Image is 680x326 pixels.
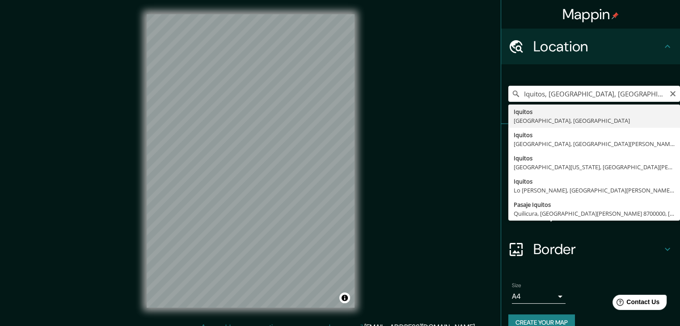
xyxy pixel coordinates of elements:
[514,139,675,148] div: [GEOGRAPHIC_DATA], [GEOGRAPHIC_DATA][PERSON_NAME] 7910000, [GEOGRAPHIC_DATA]
[533,205,662,222] h4: Layout
[514,177,675,186] div: Iquitos
[339,293,350,303] button: Toggle attribution
[514,186,675,195] div: Lo [PERSON_NAME], [GEOGRAPHIC_DATA][PERSON_NAME], [GEOGRAPHIC_DATA]
[600,291,670,316] iframe: Help widget launcher
[514,107,675,116] div: Iquitos
[669,89,676,97] button: Clear
[514,154,675,163] div: Iquitos
[514,200,675,209] div: Pasaje Iquitos
[514,116,675,125] div: [GEOGRAPHIC_DATA], [GEOGRAPHIC_DATA]
[514,130,675,139] div: Iquitos
[612,12,619,19] img: pin-icon.png
[501,124,680,160] div: Pins
[512,282,521,289] label: Size
[562,5,619,23] h4: Mappin
[533,38,662,55] h4: Location
[514,209,675,218] div: Quilicura, [GEOGRAPHIC_DATA][PERSON_NAME] 8700000, [GEOGRAPHIC_DATA]
[501,160,680,196] div: Style
[501,196,680,231] div: Layout
[533,240,662,258] h4: Border
[512,289,566,304] div: A4
[514,163,675,171] div: [GEOGRAPHIC_DATA][US_STATE], [GEOGRAPHIC_DATA][PERSON_NAME] 8240000, [GEOGRAPHIC_DATA]
[501,29,680,64] div: Location
[501,231,680,267] div: Border
[508,86,680,102] input: Pick your city or area
[147,14,355,308] canvas: Map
